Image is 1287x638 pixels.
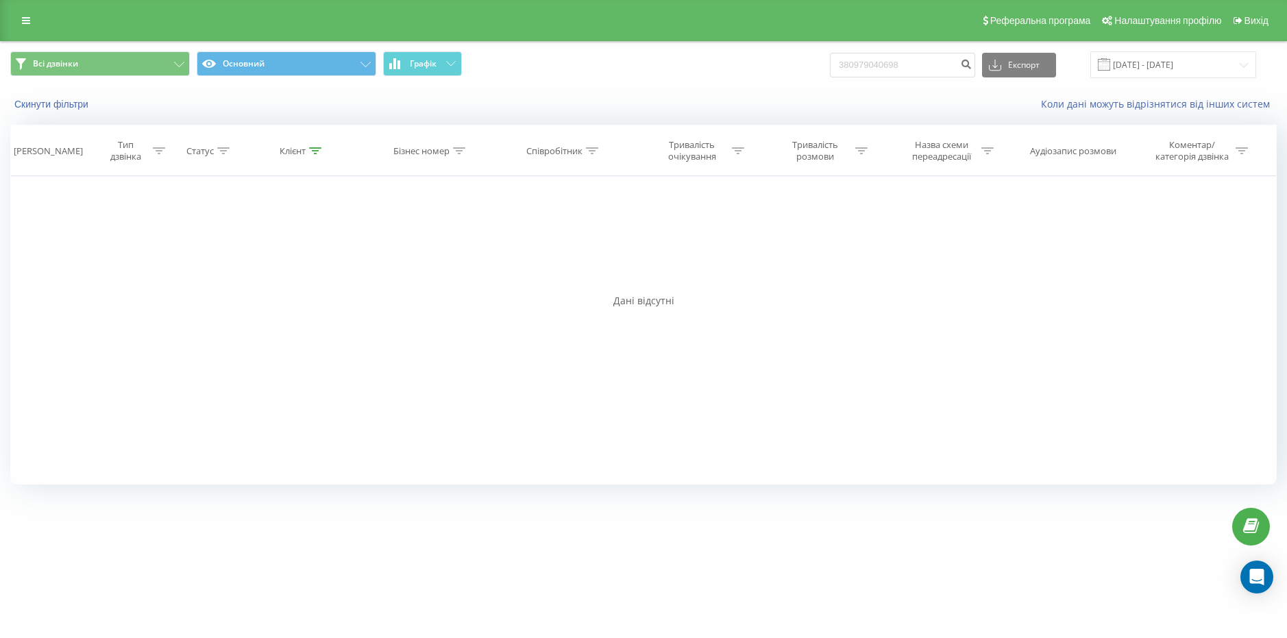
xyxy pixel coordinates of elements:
input: Пошук за номером [830,53,975,77]
div: [PERSON_NAME] [14,145,83,157]
span: Налаштування профілю [1114,15,1221,26]
button: Скинути фільтри [10,98,95,110]
button: Всі дзвінки [10,51,190,76]
div: Тип дзвінка [102,139,149,162]
div: Клієнт [280,145,306,157]
div: Тривалість розмови [779,139,852,162]
div: Співробітник [526,145,583,157]
div: Дані відсутні [10,294,1277,308]
button: Експорт [982,53,1056,77]
div: Open Intercom Messenger [1240,561,1273,593]
span: Всі дзвінки [33,58,78,69]
span: Вихід [1245,15,1268,26]
span: Реферальна програма [990,15,1091,26]
button: Основний [197,51,376,76]
span: Графік [410,59,437,69]
div: Аудіозапис розмови [1030,145,1116,157]
div: Тривалість очікування [655,139,728,162]
div: Статус [186,145,214,157]
div: Коментар/категорія дзвінка [1152,139,1232,162]
div: Бізнес номер [393,145,450,157]
a: Коли дані можуть відрізнятися вiд інших систем [1041,97,1277,110]
div: Назва схеми переадресації [905,139,978,162]
button: Графік [383,51,462,76]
